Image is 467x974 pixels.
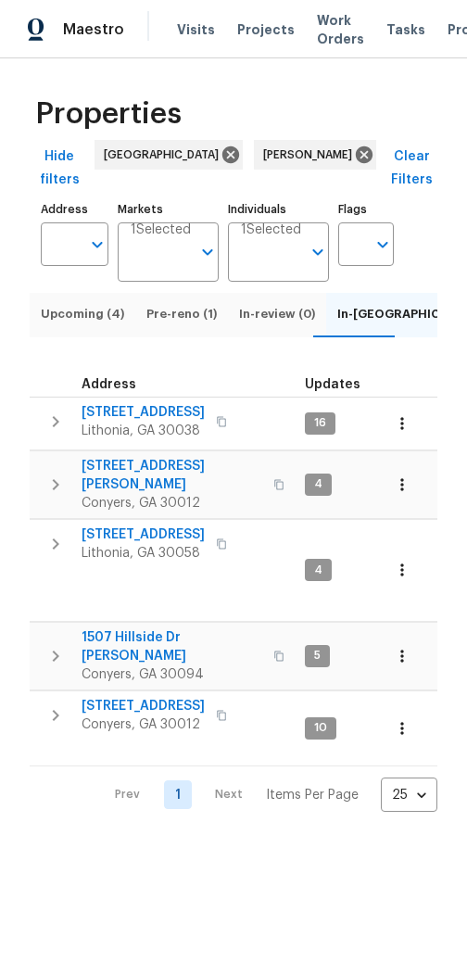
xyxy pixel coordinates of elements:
[82,422,205,440] span: Lithonia, GA 30038
[35,105,182,123] span: Properties
[307,563,330,578] span: 4
[131,222,191,238] span: 1 Selected
[266,786,359,804] p: Items Per Page
[305,239,331,265] button: Open
[95,140,243,170] div: [GEOGRAPHIC_DATA]
[82,544,205,563] span: Lithonia, GA 30058
[241,222,301,238] span: 1 Selected
[30,140,89,196] button: Hide filters
[82,494,262,512] span: Conyers, GA 30012
[382,140,441,196] button: Clear Filters
[228,204,329,215] label: Individuals
[82,525,205,544] span: [STREET_ADDRESS]
[338,204,394,215] label: Flags
[195,239,221,265] button: Open
[386,23,425,36] span: Tasks
[63,20,124,39] span: Maestro
[146,304,217,324] span: Pre-reno (1)
[82,457,262,494] span: [STREET_ADDRESS][PERSON_NAME]
[82,715,205,734] span: Conyers, GA 30012
[82,403,205,422] span: [STREET_ADDRESS]
[307,648,328,664] span: 5
[37,145,82,191] span: Hide filters
[307,476,330,492] span: 4
[104,145,226,164] span: [GEOGRAPHIC_DATA]
[82,378,136,391] span: Address
[97,778,437,812] nav: Pagination Navigation
[41,204,108,215] label: Address
[307,415,334,431] span: 16
[41,304,124,324] span: Upcoming (4)
[82,697,205,715] span: [STREET_ADDRESS]
[307,720,334,736] span: 10
[237,20,295,39] span: Projects
[381,771,437,819] div: 25
[84,232,110,258] button: Open
[263,145,360,164] span: [PERSON_NAME]
[164,780,192,809] a: Goto page 1
[317,11,364,48] span: Work Orders
[82,628,262,665] span: 1507 Hillside Dr [PERSON_NAME]
[389,145,434,191] span: Clear Filters
[370,232,396,258] button: Open
[305,378,360,391] span: Updates
[177,20,215,39] span: Visits
[254,140,376,170] div: [PERSON_NAME]
[82,665,262,684] span: Conyers, GA 30094
[118,204,219,215] label: Markets
[239,304,315,324] span: In-review (0)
